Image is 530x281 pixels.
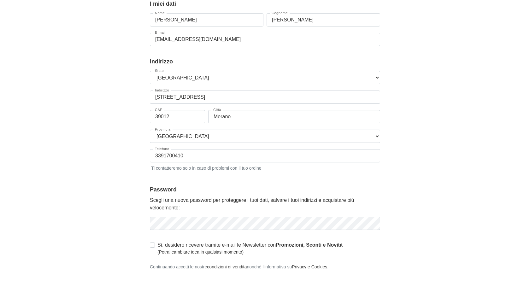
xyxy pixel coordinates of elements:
[153,108,164,112] label: CAP
[292,264,327,269] a: Privacy e Cookies
[153,11,167,15] label: Nome
[276,242,343,248] strong: Promozioni, Sconti e Novità
[211,108,223,112] label: Città
[150,91,380,104] input: Indirizzo
[150,164,380,172] small: Ti contatteremo solo in caso di problemi con il tuo ordine
[150,264,328,269] small: Continuando accetti le nostre nonchè l'informativa su .
[207,264,247,269] a: condizioni di vendita
[153,31,168,34] label: E-mail
[153,147,171,151] label: Telefono
[150,185,380,194] legend: Password
[150,57,380,66] legend: Indirizzo
[153,128,173,131] label: Provincia
[150,110,205,123] input: CAP
[157,249,343,255] small: (Potrai cambiare idea in qualsiasi momento)
[157,241,343,255] label: Sì, desidero ricevere tramite e-mail le Newsletter con
[208,110,380,123] input: Città
[150,13,263,26] input: Nome
[270,11,290,15] label: Cognome
[153,89,171,92] label: Indirizzo
[153,69,166,73] label: Stato
[150,33,380,46] input: E-mail
[150,196,380,212] p: Scegli una nuova password per proteggere i tuoi dati, salvare i tuoi indirizzi e acquistare più v...
[150,149,380,162] input: Telefono
[267,13,380,26] input: Cognome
